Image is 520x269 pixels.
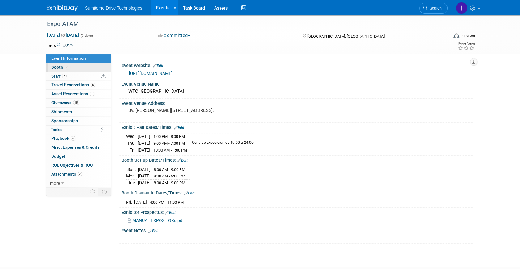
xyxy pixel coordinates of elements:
a: Search [419,3,448,14]
span: 6 [71,136,75,141]
div: Event Venue Name: [121,79,473,87]
a: Asset Reservations1 [46,90,111,98]
a: Playbook6 [46,134,111,143]
span: 8:00 AM - 9:00 PM [154,181,185,185]
a: Edit [177,158,188,163]
div: WTC [GEOGRAPHIC_DATA] [126,87,469,96]
td: Wed. [126,133,138,140]
div: Event Rating [458,42,475,45]
a: Tasks [46,126,111,134]
span: (3 days) [80,34,93,38]
span: [GEOGRAPHIC_DATA], [GEOGRAPHIC_DATA] [307,34,384,39]
span: Tasks [51,127,62,132]
span: MANUAL EXPOSITORc.pdf [132,218,184,223]
a: Edit [148,229,159,233]
a: Edit [184,191,194,195]
a: Misc. Expenses & Credits [46,143,111,152]
a: MANUAL EXPOSITORc.pdf [128,218,184,223]
td: [DATE] [138,179,151,186]
td: [DATE] [138,133,150,140]
a: Travel Reservations6 [46,81,111,89]
span: 4:00 PM - 11:00 PM [150,200,184,205]
a: Booth [46,63,111,72]
span: 8:00 AM - 9:00 PM [154,174,185,178]
span: Booth [51,65,70,70]
img: Iram Rincón [456,2,467,14]
img: Format-Inperson.png [453,33,459,38]
td: [DATE] [134,199,147,205]
a: Giveaways18 [46,99,111,107]
div: Expo ATAM [45,19,438,30]
span: 2 [78,172,82,176]
a: Edit [165,211,176,215]
span: to [60,33,66,38]
span: Potential Scheduling Conflict -- at least one attendee is tagged in another overlapping event. [101,74,106,79]
td: Personalize Event Tab Strip [87,188,98,196]
span: Search [428,6,442,11]
span: 6 [91,83,95,87]
a: [URL][DOMAIN_NAME] [129,71,173,76]
td: [DATE] [138,140,150,147]
span: 9:00 AM - 7:00 PM [153,141,185,146]
span: Event Information [51,56,86,61]
i: Booth reservation complete [66,65,69,69]
td: Toggle Event Tabs [98,188,111,196]
div: Event Website: [121,61,473,69]
span: Sumitomo Drive Technologies [85,6,142,11]
a: ROI, Objectives & ROO [46,161,111,170]
span: 1:00 PM - 8:00 PM [153,134,185,139]
a: Edit [174,126,184,130]
pre: Bv. [PERSON_NAME][STREET_ADDRESS]. [128,108,261,113]
div: Event Notes: [121,226,473,234]
span: 18 [73,100,79,105]
a: Budget [46,152,111,161]
a: Edit [153,64,163,68]
a: Shipments [46,108,111,116]
span: Shipments [51,109,72,114]
td: Thu. [126,140,138,147]
div: Booth Set-up Dates/Times: [121,156,473,164]
span: Travel Reservations [51,82,95,87]
div: Booth Dismantle Dates/Times: [121,188,473,196]
span: Staff [51,74,67,79]
span: [DATE] [DATE] [47,32,79,38]
span: Giveaways [51,100,79,105]
span: Sponsorships [51,118,78,123]
td: Mon. [126,173,138,180]
div: Exhibit Hall Dates/Times: [121,123,473,131]
td: [DATE] [138,147,150,153]
span: 8 [62,74,67,78]
a: more [46,179,111,188]
button: Committed [156,32,193,39]
span: Misc. Expenses & Credits [51,145,100,150]
a: Edit [63,44,73,48]
span: 10:00 AM - 1:00 PM [153,148,187,152]
span: Attachments [51,172,82,177]
div: Exhibitor Prospectus: [121,208,473,216]
span: more [50,181,60,186]
a: Sponsorships [46,117,111,125]
td: Fri. [126,147,138,153]
a: Event Information [46,54,111,63]
a: Staff8 [46,72,111,81]
td: [DATE] [138,166,151,173]
span: 8:00 AM - 9:00 PM [154,167,185,172]
span: Playbook [51,136,75,141]
div: In-Person [460,33,475,38]
div: Event Venue Address: [121,99,473,106]
span: 1 [90,92,94,96]
span: Asset Reservations [51,91,94,96]
td: Cena de exposición de 19:00 a 24:00 [188,140,254,147]
td: [DATE] [138,173,151,180]
td: Fri. [126,199,134,205]
td: Sun. [126,166,138,173]
div: Event Format [411,32,475,41]
img: ExhibitDay [47,5,78,11]
span: ROI, Objectives & ROO [51,163,93,168]
span: Budget [51,154,65,159]
td: Tue. [126,179,138,186]
a: Attachments2 [46,170,111,179]
td: Tags [47,42,73,49]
